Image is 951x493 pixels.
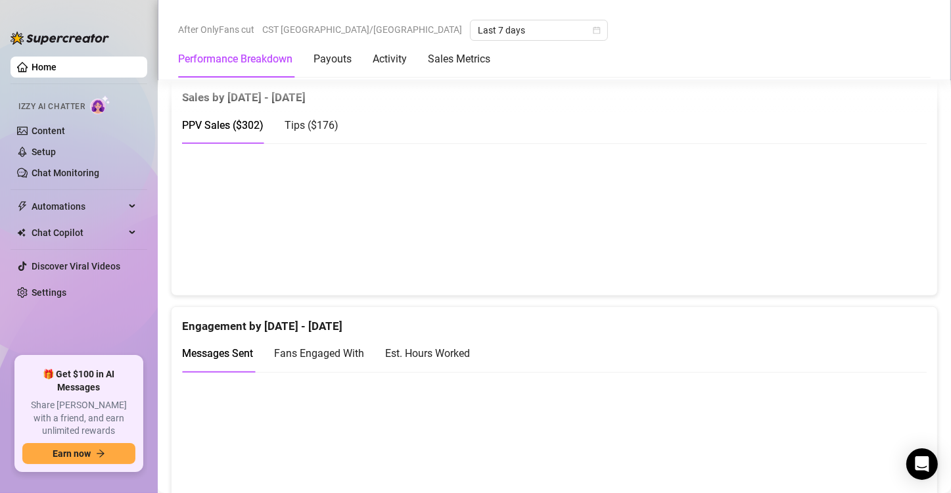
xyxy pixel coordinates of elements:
span: Chat Copilot [32,222,125,243]
a: Content [32,126,65,136]
a: Chat Monitoring [32,168,99,178]
span: Earn now [53,448,91,459]
span: Izzy AI Chatter [18,101,85,113]
img: logo-BBDzfeDw.svg [11,32,109,45]
div: Engagement by [DATE] - [DATE] [182,307,927,335]
div: Open Intercom Messenger [906,448,938,480]
span: Fans Engaged With [274,347,364,360]
span: 🎁 Get $100 in AI Messages [22,368,135,394]
div: Sales Metrics [428,51,490,67]
a: Home [32,62,57,72]
span: calendar [593,26,601,34]
a: Setup [32,147,56,157]
span: arrow-right [96,449,105,458]
span: Automations [32,196,125,217]
div: Payouts [313,51,352,67]
span: After OnlyFans cut [178,20,254,39]
span: Last 7 days [478,20,600,40]
div: Activity [373,51,407,67]
div: Sales by [DATE] - [DATE] [182,78,927,106]
span: Tips ( $176 ) [285,119,338,131]
span: CST [GEOGRAPHIC_DATA]/[GEOGRAPHIC_DATA] [262,20,462,39]
span: Share [PERSON_NAME] with a friend, and earn unlimited rewards [22,399,135,438]
span: thunderbolt [17,201,28,212]
a: Settings [32,287,66,298]
a: Discover Viral Videos [32,261,120,271]
button: Earn nowarrow-right [22,443,135,464]
span: PPV Sales ( $302 ) [182,119,264,131]
span: Messages Sent [182,347,253,360]
div: Est. Hours Worked [385,345,470,362]
div: Performance Breakdown [178,51,292,67]
img: AI Chatter [90,95,110,114]
img: Chat Copilot [17,228,26,237]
